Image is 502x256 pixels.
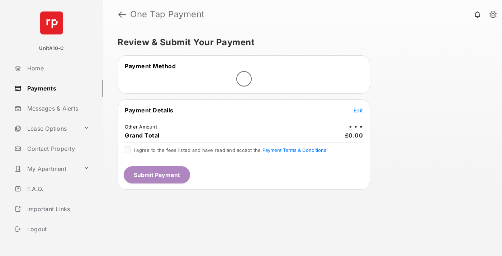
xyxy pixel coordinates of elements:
[124,166,190,183] button: Submit Payment
[124,124,157,130] td: Other Amount
[354,107,363,114] button: Edit
[130,10,205,19] strong: One Tap Payment
[125,62,176,70] span: Payment Method
[11,200,92,218] a: Important Links
[11,100,103,117] a: Messages & Alerts
[11,60,103,77] a: Home
[11,120,81,137] a: Lease Options
[134,147,326,153] span: I agree to the fees listed and have read and accept the
[11,180,103,197] a: F.A.Q.
[345,132,363,139] span: £0.00
[118,38,482,47] h5: Review & Submit Your Payment
[354,107,363,113] span: Edit
[125,132,160,139] span: Grand Total
[40,11,63,34] img: svg+xml;base64,PHN2ZyB4bWxucz0iaHR0cDovL3d3dy53My5vcmcvMjAwMC9zdmciIHdpZHRoPSI2NCIgaGVpZ2h0PSI2NC...
[262,147,326,153] button: I agree to the fees listed and have read and accept the
[11,160,81,177] a: My Apartment
[125,107,174,114] span: Payment Details
[39,45,64,52] p: UnitA10-C
[11,80,103,97] a: Payments
[11,140,103,157] a: Contact Property
[11,220,103,238] a: Logout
